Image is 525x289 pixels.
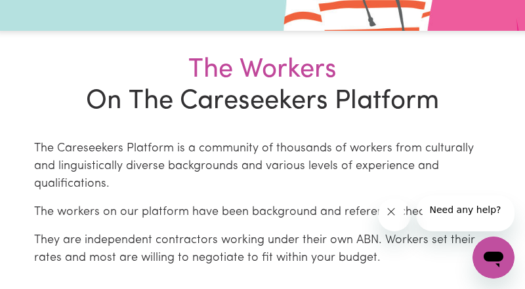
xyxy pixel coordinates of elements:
iframe: Close message [378,199,411,231]
p: The Careseekers Platform is a community of thousands of workers from culturally and linguisticall... [34,140,491,193]
p: The workers on our platform have been background and reference checked. [34,204,491,222]
div: The Workers [8,54,517,86]
iframe: Button to launch messaging window [472,237,514,279]
iframe: Message from company [416,195,514,231]
p: They are independent contractors working under their own ABN. Workers set their rates and most ar... [34,232,491,267]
